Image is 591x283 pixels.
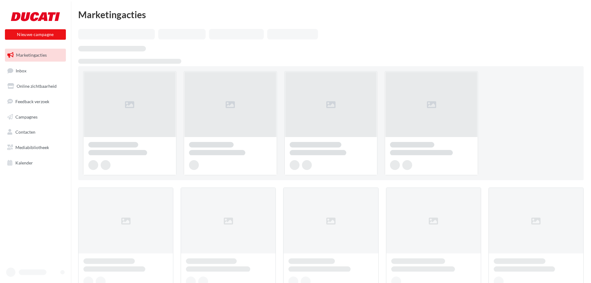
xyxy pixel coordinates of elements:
span: Contacten [15,129,35,135]
a: Campagnes [4,111,67,123]
span: Online zichtbaarheid [17,83,57,89]
a: Online zichtbaarheid [4,80,67,93]
a: Inbox [4,64,67,77]
div: Marketingacties [78,10,584,19]
a: Kalender [4,156,67,169]
span: Campagnes [15,114,38,119]
button: Nieuwe campagne [5,29,66,40]
a: Mediabibliotheek [4,141,67,154]
a: Contacten [4,126,67,139]
a: Marketingacties [4,49,67,62]
span: Marketingacties [16,52,47,58]
span: Feedback verzoek [15,99,49,104]
a: Feedback verzoek [4,95,67,108]
span: Kalender [15,160,33,165]
span: Mediabibliotheek [15,145,49,150]
span: Inbox [16,68,26,73]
